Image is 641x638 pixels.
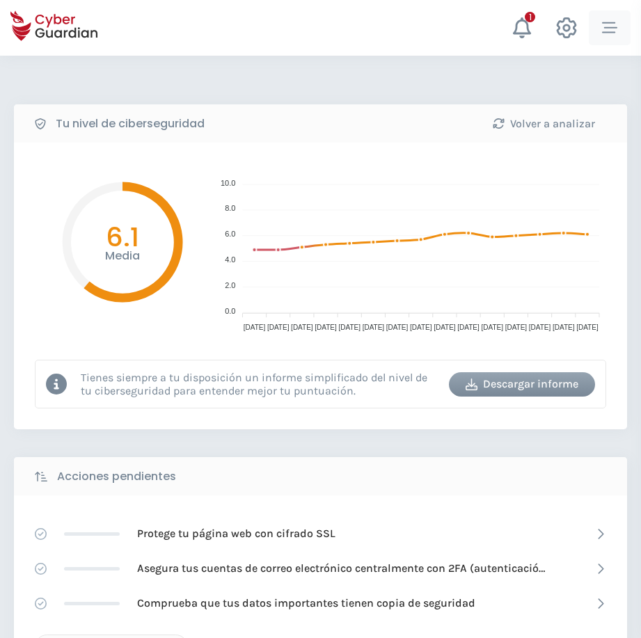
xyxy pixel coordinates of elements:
tspan: [DATE] [267,324,290,331]
button: Volver a analizar [470,111,617,136]
p: Tienes siempre a tu disposición un informe simplificado del nivel de tu ciberseguridad para enten... [81,371,438,397]
tspan: 4.0 [225,255,235,264]
tspan: 10.0 [221,179,235,187]
tspan: [DATE] [481,324,503,331]
div: Volver a analizar [481,115,606,132]
tspan: [DATE] [291,324,313,331]
tspan: [DATE] [457,324,480,331]
tspan: [DATE] [338,324,361,331]
tspan: [DATE] [553,324,575,331]
tspan: [DATE] [434,324,456,331]
tspan: [DATE] [529,324,551,331]
div: Descargar informe [459,376,585,392]
div: 1 [525,12,535,22]
b: Tu nivel de ciberseguridad [56,115,205,132]
tspan: [DATE] [386,324,409,331]
tspan: [DATE] [315,324,337,331]
p: Comprueba que tus datos importantes tienen copia de seguridad [137,596,475,611]
tspan: [DATE] [410,324,432,331]
tspan: 2.0 [225,281,235,289]
tspan: [DATE] [576,324,599,331]
p: Protege tu página web con cifrado SSL [137,526,335,541]
tspan: 8.0 [225,204,235,212]
tspan: 6.0 [225,230,235,238]
tspan: [DATE] [244,324,266,331]
tspan: [DATE] [363,324,385,331]
button: Descargar informe [449,372,595,397]
b: Acciones pendientes [57,468,176,485]
p: Asegura tus cuentas de correo electrónico centralmente con 2FA (autenticación [PERSON_NAME] factor) [137,561,549,576]
tspan: [DATE] [505,324,528,331]
tspan: 0.0 [225,307,235,315]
